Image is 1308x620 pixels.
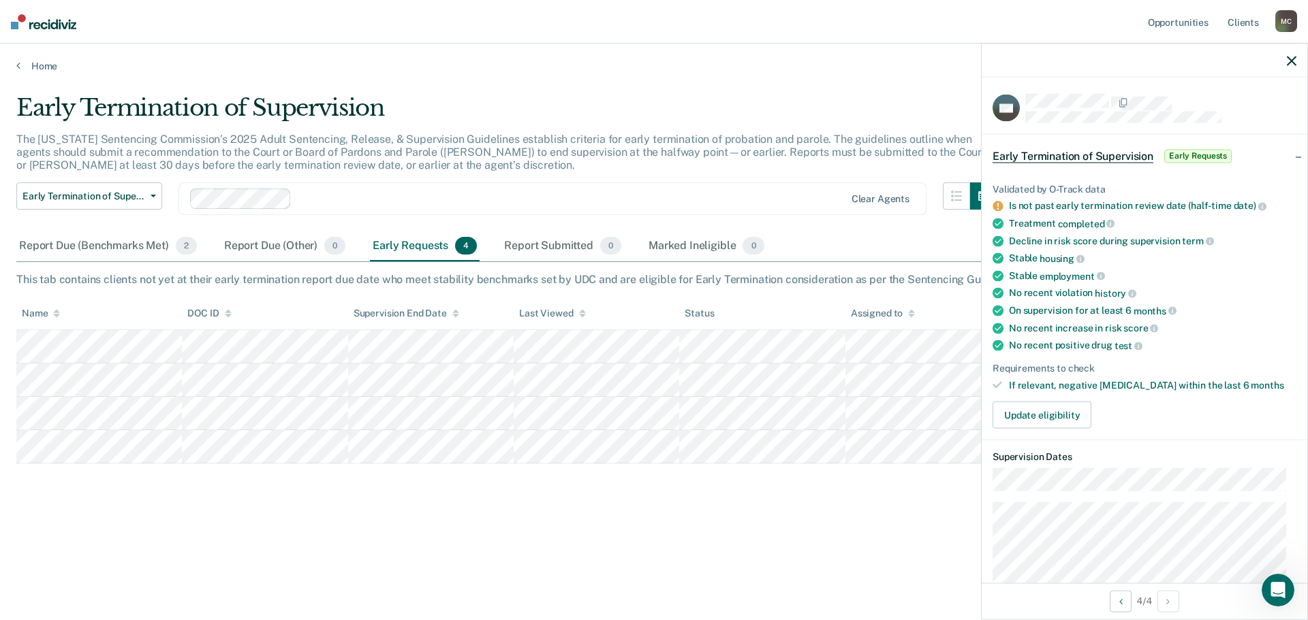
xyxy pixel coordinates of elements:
div: Treatment [1009,218,1296,230]
div: Status [685,308,714,319]
div: Last Viewed [519,308,585,319]
span: 0 [743,237,764,255]
div: No recent increase in risk [1009,322,1296,334]
div: Validated by O-Track data [993,183,1296,195]
span: Early Termination of Supervision [22,191,145,202]
span: term [1182,235,1213,246]
span: history [1095,288,1136,299]
div: Early Termination of SupervisionEarly Requests [982,134,1307,178]
span: 0 [600,237,621,255]
div: Requirements to check [993,362,1296,374]
span: score [1123,323,1158,333]
div: On supervision for at least 6 [1009,305,1296,317]
div: Clear agents [852,193,909,205]
span: Early Termination of Supervision [993,149,1153,163]
div: Report Submitted [501,231,624,261]
div: Stable [1009,270,1296,282]
div: Assigned to [851,308,915,319]
button: Previous Opportunity [1110,590,1132,612]
div: Early Termination of Supervision [16,94,997,133]
div: No recent violation [1009,287,1296,299]
div: M C [1275,10,1297,32]
p: The [US_STATE] Sentencing Commission’s 2025 Adult Sentencing, Release, & Supervision Guidelines e... [16,133,986,172]
span: housing [1040,253,1085,264]
span: 4 [455,237,477,255]
span: months [1251,379,1283,390]
img: Recidiviz [11,14,76,29]
button: Update eligibility [993,402,1091,429]
dt: Supervision Dates [993,451,1296,463]
span: Early Requests [1164,149,1232,163]
span: 2 [176,237,197,255]
div: Stable [1009,252,1296,265]
button: Next Opportunity [1157,590,1179,612]
span: employment [1040,270,1104,281]
a: Home [16,60,1292,72]
span: completed [1058,218,1115,229]
span: months [1134,305,1177,316]
iframe: Intercom live chat [1262,574,1294,606]
div: Is not past early termination review date (half-time date) [1009,200,1296,212]
div: 4 / 4 [982,583,1307,619]
div: Report Due (Other) [221,231,348,261]
div: Decline in risk score during supervision [1009,235,1296,247]
div: If relevant, negative [MEDICAL_DATA] within the last 6 [1009,379,1296,391]
div: Supervision End Date [354,308,459,319]
span: test [1115,340,1142,351]
div: Report Due (Benchmarks Met) [16,231,200,261]
div: This tab contains clients not yet at their early termination report due date who meet stability b... [16,273,1292,286]
div: DOC ID [187,308,231,319]
div: Marked Ineligible [646,231,767,261]
div: Early Requests [370,231,480,261]
span: 0 [324,237,345,255]
div: Name [22,308,60,319]
div: No recent positive drug [1009,340,1296,352]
